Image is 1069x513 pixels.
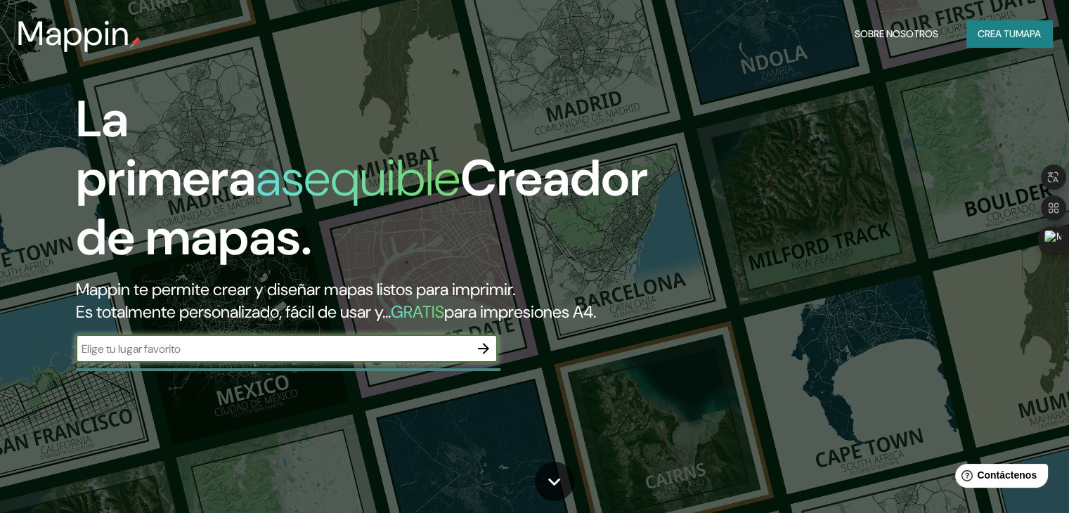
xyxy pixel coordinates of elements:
iframe: Lanzador de widgets de ayuda [944,458,1054,498]
font: asequible [256,145,460,211]
font: mapa [1016,27,1041,40]
font: Sobre nosotros [855,27,938,40]
button: Crea tumapa [966,20,1052,47]
font: Es totalmente personalizado, fácil de usar y... [76,301,391,323]
font: Mappin [17,11,130,56]
font: La primera [76,86,256,211]
input: Elige tu lugar favorito [76,341,469,357]
img: pin de mapeo [130,37,141,48]
font: GRATIS [391,301,444,323]
font: Mappin te permite crear y diseñar mapas listos para imprimir. [76,278,515,300]
font: para impresiones A4. [444,301,596,323]
button: Sobre nosotros [849,20,944,47]
font: Creador de mapas. [76,145,648,270]
font: Crea tu [978,27,1016,40]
